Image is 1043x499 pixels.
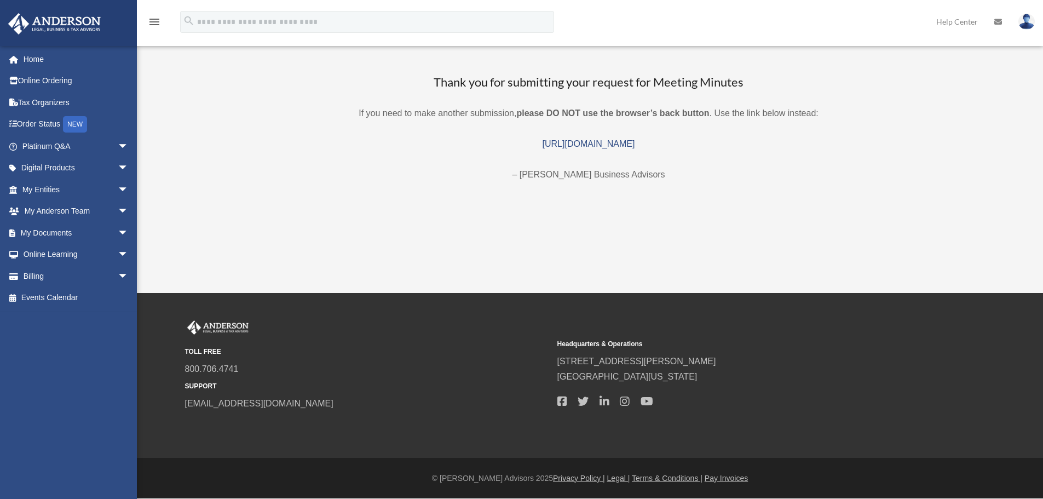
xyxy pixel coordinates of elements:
p: If you need to make another submission, . Use the link below instead: [180,106,998,121]
i: menu [148,15,161,28]
span: arrow_drop_down [118,179,140,201]
a: [STREET_ADDRESS][PERSON_NAME] [557,357,716,366]
a: Terms & Conditions | [632,474,702,483]
a: My Anderson Teamarrow_drop_down [8,200,145,222]
a: Pay Invoices [705,474,748,483]
div: NEW [63,116,87,133]
a: [EMAIL_ADDRESS][DOMAIN_NAME] [185,399,333,408]
a: Tax Organizers [8,91,145,113]
span: arrow_drop_down [118,222,140,244]
h3: Thank you for submitting your request for Meeting Minutes [180,74,998,91]
a: Digital Productsarrow_drop_down [8,157,145,179]
img: User Pic [1018,14,1035,30]
img: Anderson Advisors Platinum Portal [185,320,251,335]
a: Legal | [607,474,630,483]
a: Home [8,48,145,70]
small: TOLL FREE [185,346,550,358]
small: SUPPORT [185,381,550,392]
span: arrow_drop_down [118,244,140,266]
a: Platinum Q&Aarrow_drop_down [8,135,145,157]
b: please DO NOT use the browser’s back button [516,108,709,118]
img: Anderson Advisors Platinum Portal [5,13,104,35]
span: arrow_drop_down [118,265,140,288]
div: © [PERSON_NAME] Advisors 2025 [137,472,1043,485]
a: Privacy Policy | [553,474,605,483]
a: [URL][DOMAIN_NAME] [543,139,635,148]
a: Online Ordering [8,70,145,92]
a: Billingarrow_drop_down [8,265,145,287]
a: My Entitiesarrow_drop_down [8,179,145,200]
a: 800.706.4741 [185,364,239,374]
a: Order StatusNEW [8,113,145,136]
p: – [PERSON_NAME] Business Advisors [180,167,998,182]
i: search [183,15,195,27]
span: arrow_drop_down [118,135,140,158]
a: Online Learningarrow_drop_down [8,244,145,266]
a: My Documentsarrow_drop_down [8,222,145,244]
a: menu [148,19,161,28]
span: arrow_drop_down [118,200,140,223]
small: Headquarters & Operations [557,339,922,350]
a: [GEOGRAPHIC_DATA][US_STATE] [557,372,698,381]
a: Events Calendar [8,287,145,309]
span: arrow_drop_down [118,157,140,180]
